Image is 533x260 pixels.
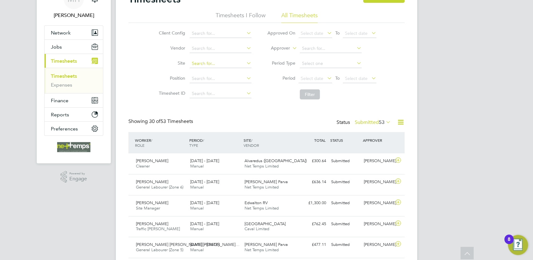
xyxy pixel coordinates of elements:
span: TOTAL [314,138,326,143]
span: [DATE] - [DATE] [190,158,219,163]
span: / [203,138,204,143]
div: £1,300.00 [296,198,329,208]
label: Position [157,75,185,81]
button: Filter [300,89,320,99]
div: STATUS [329,135,361,146]
a: Go to home page [44,142,103,152]
span: Select date [301,30,323,36]
div: Timesheets [45,68,103,93]
span: Manual [190,247,204,252]
span: Network [51,30,71,36]
span: ROLE [135,143,144,148]
div: [PERSON_NAME] [361,219,394,229]
span: [PERSON_NAME] [136,221,168,226]
a: Powered byEngage [61,171,87,183]
span: Powered by [69,171,87,176]
div: Showing [128,118,194,125]
img: net-temps-logo-retina.png [57,142,90,152]
span: Manual [190,226,204,231]
span: Alvaredus ([GEOGRAPHIC_DATA]) [245,158,307,163]
span: [DATE] - [DATE] [190,221,219,226]
span: Net Temps Limited [245,163,279,169]
input: Select one [300,59,362,68]
span: Manual [190,163,204,169]
input: Search for... [190,44,251,53]
span: Select date [301,76,323,81]
span: Net Temps Limited [245,205,279,211]
button: Finance [45,93,103,107]
button: Preferences [45,122,103,135]
span: Timesheets [51,58,77,64]
span: Engage [69,176,87,182]
span: Edwalton RV [245,200,268,205]
button: Timesheets [45,54,103,68]
label: Period Type [267,60,295,66]
span: Manual [190,205,204,211]
div: [PERSON_NAME] [361,198,394,208]
li: Timesheets I Follow [216,12,266,23]
span: General Labourer (Zone 5) [136,247,183,252]
span: [PERSON_NAME] [136,179,168,184]
input: Search for... [300,44,362,53]
span: / [151,138,152,143]
div: [PERSON_NAME] [361,156,394,166]
span: Select date [345,30,368,36]
span: [DATE] - [DATE] [190,179,219,184]
span: Reports [51,112,69,118]
span: / [251,138,252,143]
div: Submitted [329,198,361,208]
div: Submitted [329,240,361,250]
div: £300.64 [296,156,329,166]
span: Select date [345,76,368,81]
span: Net Temps Limited [245,184,279,190]
div: PERIOD [188,135,242,151]
label: Submitted [355,119,391,125]
span: Net Temps Limited [245,247,279,252]
span: [DATE] - [DATE] [190,200,219,205]
li: All Timesheets [281,12,318,23]
a: Expenses [51,82,72,88]
button: Open Resource Center, 8 new notifications [508,235,528,255]
span: [PERSON_NAME] Parva [245,179,288,184]
input: Search for... [190,74,251,83]
span: 53 Timesheets [149,118,193,125]
button: Reports [45,108,103,121]
div: [PERSON_NAME] [361,240,394,250]
span: VENDOR [244,143,259,148]
div: Submitted [329,219,361,229]
span: Caval Limited [245,226,269,231]
span: 53 [379,119,385,125]
span: To [333,29,342,37]
div: 8 [508,239,510,247]
span: Preferences [51,126,78,132]
button: Network [45,26,103,40]
span: [PERSON_NAME] Parva [245,242,288,247]
span: 30 of [149,118,160,125]
span: Traffic [PERSON_NAME] [136,226,180,231]
div: WORKER [133,135,188,151]
label: Site [157,60,185,66]
span: To [333,74,342,82]
span: General Labourer (Zone 6) [136,184,183,190]
span: Manual [190,184,204,190]
span: Cleaner [136,163,150,169]
label: Client Config [157,30,185,36]
span: Jobs [51,44,62,50]
div: £636.14 [296,177,329,187]
input: Search for... [190,59,251,68]
button: Jobs [45,40,103,54]
div: Submitted [329,156,361,166]
label: Approver [262,45,290,51]
span: [PERSON_NAME] [PERSON_NAME] [PERSON_NAME]… [136,242,240,247]
div: £477.11 [296,240,329,250]
span: Michael Hallam [44,12,103,19]
input: Search for... [190,29,251,38]
span: Finance [51,98,68,103]
div: Submitted [329,177,361,187]
label: Period [267,75,295,81]
label: Vendor [157,45,185,51]
div: APPROVER [361,135,394,146]
div: £762.45 [296,219,329,229]
span: Site Manager [136,205,160,211]
label: Approved On [267,30,295,36]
